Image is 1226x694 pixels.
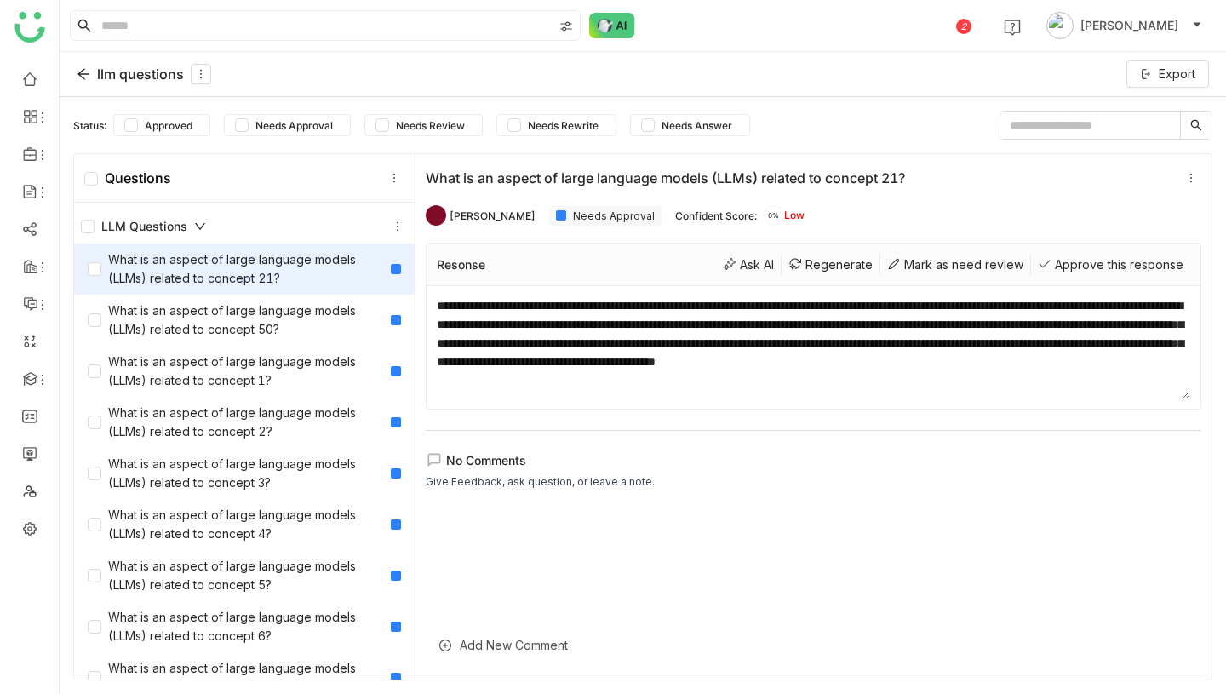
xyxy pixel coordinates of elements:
[426,205,446,226] img: 614311cd187b40350527aed2
[1004,19,1021,36] img: help.svg
[764,212,784,219] span: 0%
[1159,65,1195,83] span: Export
[1126,60,1209,88] button: Export
[1031,254,1190,275] div: Approve this response
[14,12,45,43] img: logo
[77,64,211,84] div: llm questions
[956,19,971,34] div: 2
[437,257,485,272] div: Resonse
[81,217,206,236] div: LLM Questions
[716,254,782,275] div: Ask AI
[88,404,384,441] div: What is an aspect of large language models (LLMs) related to concept 2?
[426,624,1201,666] div: Add New Comment
[446,453,526,467] span: No Comments
[1080,16,1178,35] span: [PERSON_NAME]
[426,473,655,490] div: Give Feedback, ask question, or leave a note.
[589,13,635,38] img: ask-buddy-normal.svg
[88,301,384,339] div: What is an aspect of large language models (LLMs) related to concept 50?
[73,119,106,132] div: Status:
[88,557,384,594] div: What is an aspect of large language models (LLMs) related to concept 5?
[782,254,880,275] div: Regenerate
[559,20,573,33] img: search-type.svg
[450,209,536,222] div: [PERSON_NAME]
[764,205,805,226] div: Low
[88,608,384,645] div: What is an aspect of large language models (LLMs) related to concept 6?
[655,119,739,132] span: Needs Answer
[880,254,1031,275] div: Mark as need review
[88,250,384,288] div: What is an aspect of large language models (LLMs) related to concept 21?
[88,353,384,390] div: What is an aspect of large language models (LLMs) related to concept 1?
[84,169,171,186] div: Questions
[389,119,472,132] span: Needs Review
[675,209,757,222] div: Confident Score:
[426,451,443,468] img: lms-comment.svg
[74,209,415,244] div: LLM Questions
[88,455,384,492] div: What is an aspect of large language models (LLMs) related to concept 3?
[1043,12,1206,39] button: [PERSON_NAME]
[1046,12,1074,39] img: avatar
[138,119,199,132] span: Approved
[549,206,662,226] div: Needs Approval
[426,169,1174,186] div: What is an aspect of large language models (LLMs) related to concept 21?
[249,119,340,132] span: Needs Approval
[88,506,384,543] div: What is an aspect of large language models (LLMs) related to concept 4?
[521,119,605,132] span: Needs Rewrite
